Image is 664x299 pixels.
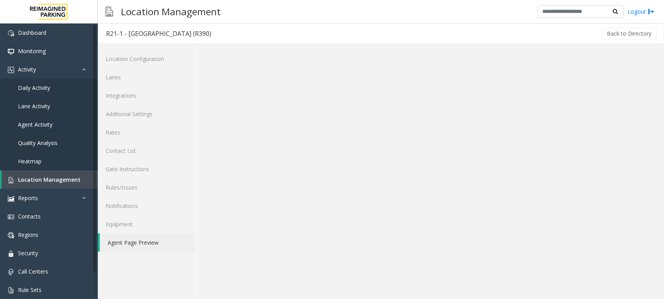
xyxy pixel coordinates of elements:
span: Quality Analysis [18,139,58,147]
img: 'icon' [8,269,14,275]
a: Additional Settings [98,105,195,123]
span: Contacts [18,213,41,220]
img: 'icon' [8,195,14,202]
a: Rates [98,123,195,141]
span: Rule Sets [18,286,41,294]
a: Equipment [98,215,195,233]
a: Rules/Issues [98,178,195,197]
a: Gate Instructions [98,160,195,178]
span: Location Management [18,176,81,183]
span: Lane Activity [18,102,50,110]
span: Agent Activity [18,121,52,128]
a: Notifications [98,197,195,215]
a: Logout [628,7,654,16]
img: pageIcon [106,2,113,21]
a: Integrations [98,86,195,105]
span: Reports [18,194,38,202]
span: Heatmap [18,158,41,165]
h3: Location Management [117,2,225,21]
img: 'icon' [8,287,14,294]
img: 'icon' [8,232,14,238]
img: 'icon' [8,67,14,73]
img: 'icon' [8,48,14,55]
a: Contact List [98,141,195,160]
a: Lanes [98,68,195,86]
img: 'icon' [8,30,14,36]
span: Monitoring [18,47,46,55]
a: Agent Page Preview [100,233,195,252]
img: 'icon' [8,251,14,257]
span: Call Centers [18,268,48,275]
span: Regions [18,231,38,238]
img: 'icon' [8,177,14,183]
span: Daily Activity [18,84,50,91]
a: Location Management [2,170,98,189]
span: Activity [18,66,36,73]
button: Back to Directory [602,28,657,39]
div: R21-1 - [GEOGRAPHIC_DATA] (R390) [106,29,211,39]
img: 'icon' [8,214,14,220]
img: logout [648,7,654,16]
span: Security [18,249,38,257]
span: Dashboard [18,29,46,36]
a: Location Configuration [98,50,195,68]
